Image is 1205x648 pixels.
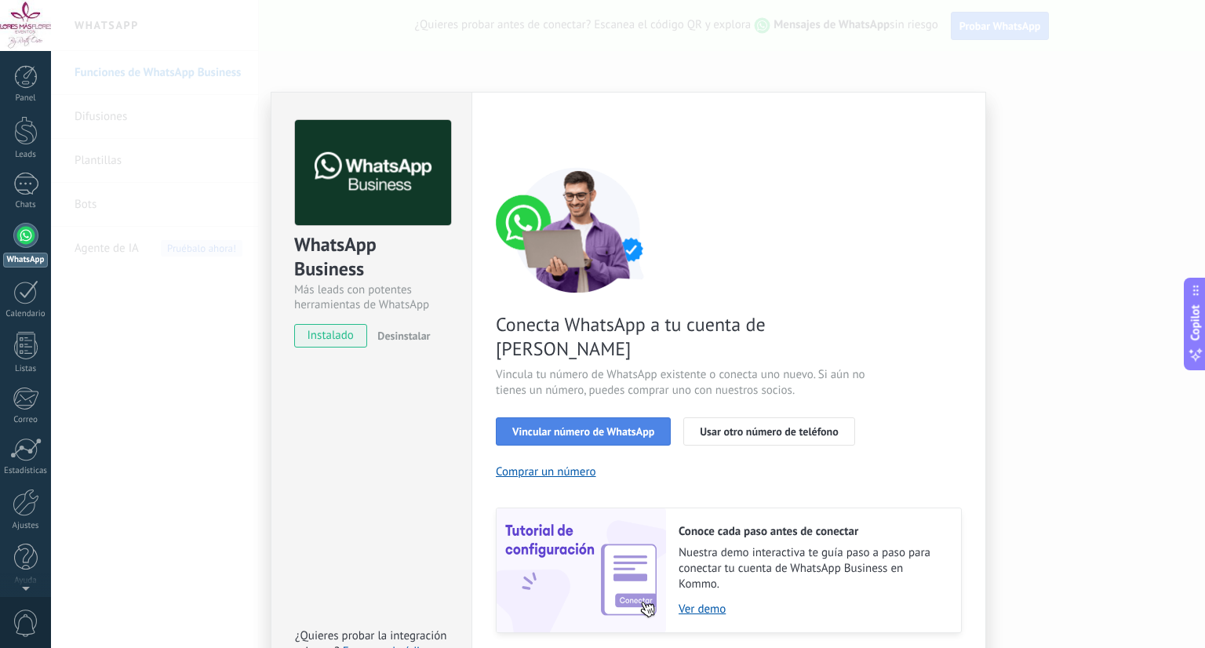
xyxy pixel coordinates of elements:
img: logo_main.png [295,120,451,226]
span: Vincula tu número de WhatsApp existente o conecta uno nuevo. Si aún no tienes un número, puedes c... [496,367,869,399]
div: WhatsApp Business [294,232,449,282]
button: Desinstalar [371,324,430,348]
span: Nuestra demo interactiva te guía paso a paso para conectar tu cuenta de WhatsApp Business en Kommo. [679,545,945,592]
h2: Conoce cada paso antes de conectar [679,524,945,539]
img: connect number [496,167,661,293]
span: Desinstalar [377,329,430,343]
div: Calendario [3,309,49,319]
div: Ajustes [3,521,49,531]
div: Chats [3,200,49,210]
span: Usar otro número de teléfono [700,426,838,437]
div: Estadísticas [3,466,49,476]
button: Usar otro número de teléfono [683,417,854,446]
div: WhatsApp [3,253,48,268]
div: Listas [3,364,49,374]
div: Correo [3,415,49,425]
a: Ver demo [679,602,945,617]
span: Copilot [1188,305,1203,341]
span: Vincular número de WhatsApp [512,426,654,437]
div: Leads [3,150,49,160]
span: Conecta WhatsApp a tu cuenta de [PERSON_NAME] [496,312,869,361]
div: Más leads con potentes herramientas de WhatsApp [294,282,449,312]
button: Vincular número de WhatsApp [496,417,671,446]
div: Panel [3,93,49,104]
button: Comprar un número [496,464,596,479]
span: instalado [295,324,366,348]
